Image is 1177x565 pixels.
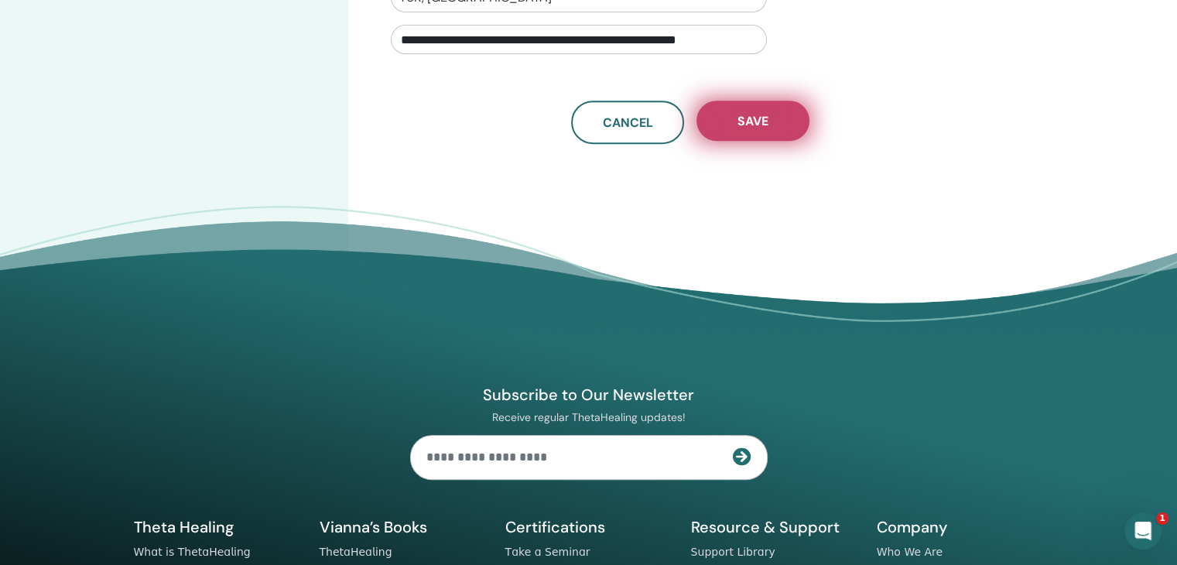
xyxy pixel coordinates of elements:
[1124,512,1162,550] iframe: Intercom live chat
[691,517,858,537] h5: Resource & Support
[691,546,775,558] a: Support Library
[505,517,672,537] h5: Certifications
[320,546,392,558] a: ThetaHealing
[603,115,653,131] span: Cancel
[134,546,251,558] a: What is ThetaHealing
[410,410,768,424] p: Receive regular ThetaHealing updates!
[696,101,809,141] button: Save
[320,517,487,537] h5: Vianna’s Books
[877,517,1044,537] h5: Company
[737,113,768,129] span: Save
[877,546,943,558] a: Who We Are
[410,385,768,405] h4: Subscribe to Our Newsletter
[134,517,301,537] h5: Theta Healing
[1156,512,1168,525] span: 1
[571,101,684,144] a: Cancel
[505,546,590,558] a: Take a Seminar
